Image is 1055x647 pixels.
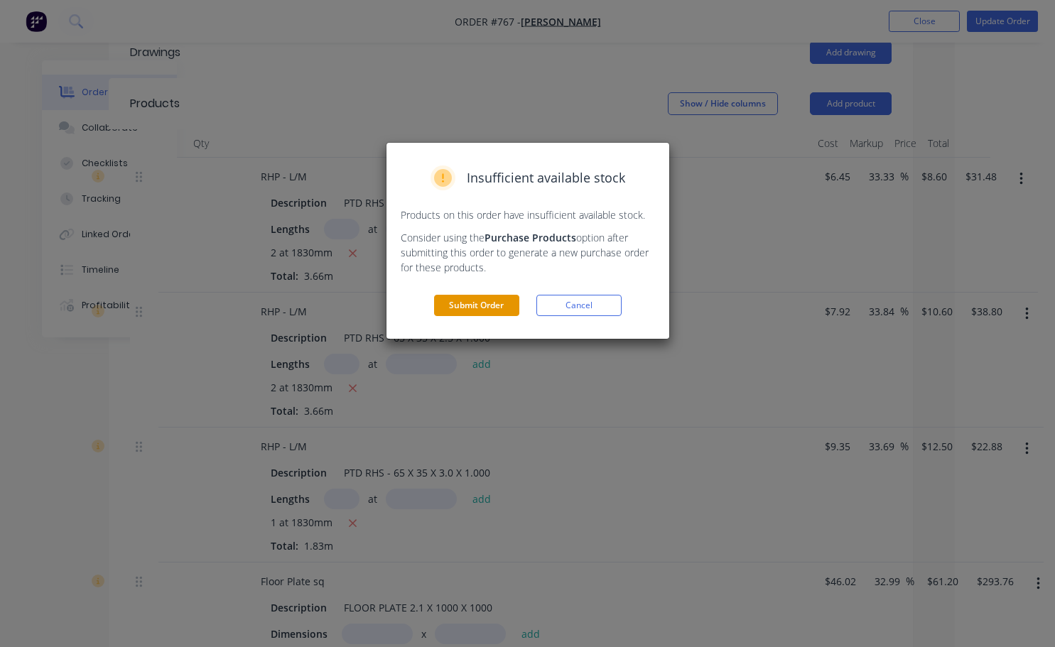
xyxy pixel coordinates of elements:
[536,295,622,316] button: Cancel
[485,231,576,244] strong: Purchase Products
[434,295,519,316] button: Submit Order
[467,168,625,187] span: Insufficient available stock
[401,230,655,275] p: Consider using the option after submitting this order to generate a new purchase order for these ...
[401,207,655,222] p: Products on this order have insufficient available stock.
